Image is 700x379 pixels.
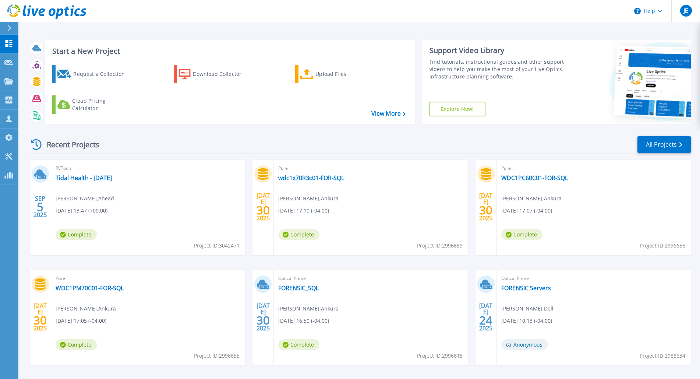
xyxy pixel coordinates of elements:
span: Complete [278,229,319,240]
a: Explore Now! [429,102,485,116]
a: FORENSIC Servers [501,284,551,292]
div: Support Video Library [429,46,566,55]
div: [DATE] 2025 [33,303,47,330]
span: 5 [37,204,43,210]
div: Recent Projects [28,136,109,154]
span: [DATE] 13:47 (+00:00) [56,207,107,215]
div: [DATE] 2025 [256,303,270,330]
span: [DATE] 17:07 (-04:00) [501,207,552,215]
span: Complete [501,229,542,240]
span: Pure [56,274,241,283]
span: [DATE] 10:13 (-04:00) [501,317,552,325]
a: wdc1x70R3c01-FOR-SQL [278,174,344,182]
h3: Start a New Project [52,47,405,55]
span: [PERSON_NAME] , Ankura [56,305,116,313]
div: Upload Files [315,67,374,81]
span: [DATE] 16:50 (-04:00) [278,317,329,325]
span: RVTools [56,164,241,172]
span: [PERSON_NAME] , Ankura [278,194,339,203]
div: Request a Collection [73,67,132,81]
a: WDC1PC60C01-FOR-SQL [501,174,568,182]
span: Project ID: 2988634 [640,352,685,360]
span: Pure [501,164,686,172]
span: JE [683,8,688,14]
span: Complete [278,339,319,350]
a: Download Collector [174,65,256,83]
a: Tidal Health - [DATE] [56,174,112,182]
a: Upload Files [295,65,377,83]
span: 24 [479,317,492,323]
span: Project ID: 2996655 [194,352,240,360]
span: Project ID: 2996618 [417,352,463,360]
div: Download Collector [193,67,252,81]
span: Project ID: 2996659 [417,242,463,250]
span: Project ID: 3042471 [194,242,240,250]
span: 30 [257,207,270,213]
span: 30 [257,317,270,323]
div: [DATE] 2025 [479,193,493,220]
span: [PERSON_NAME] , Ankura [278,305,339,313]
a: WDC1PM70C01-FOR-SQL [56,284,124,292]
a: View More [371,110,406,117]
span: [DATE] 17:05 (-04:00) [56,317,106,325]
span: [DATE] 17:10 (-04:00) [278,207,329,215]
span: Anonymous [501,339,548,350]
a: Cloud Pricing Calculator [52,95,134,114]
span: [PERSON_NAME] , Ankura [501,194,562,203]
span: Optical Prime [278,274,463,283]
span: Complete [56,339,97,350]
span: 30 [479,207,492,213]
span: [PERSON_NAME] , Dell [501,305,554,313]
div: [DATE] 2025 [256,193,270,220]
span: 30 [33,317,47,323]
span: [PERSON_NAME] , Ahead [56,194,114,203]
div: Cloud Pricing Calculator [72,97,131,112]
div: [DATE] 2025 [479,303,493,330]
span: Complete [56,229,97,240]
a: Request a Collection [52,65,134,83]
div: SEP 2025 [33,193,47,220]
span: Optical Prime [501,274,686,283]
div: Find tutorials, instructional guides and other support videos to help you make the most of your L... [429,58,566,80]
a: All Projects [637,136,691,153]
span: Pure [278,164,463,172]
a: FORENSIC_SQL [278,284,319,292]
span: Project ID: 2996656 [640,242,685,250]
